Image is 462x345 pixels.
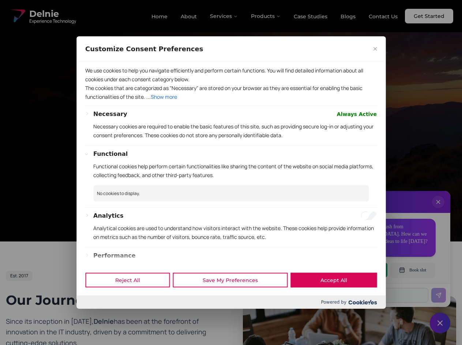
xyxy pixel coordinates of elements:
[93,122,377,139] p: Necessary cookies are required to enable the basic features of this site, such as providing secur...
[85,44,203,53] span: Customize Consent Preferences
[173,273,288,288] button: Save My Preferences
[93,211,124,220] button: Analytics
[151,92,177,101] button: Show more
[93,185,369,201] p: No cookies to display.
[93,224,377,241] p: Analytical cookies are used to understand how visitors interact with the website. These cookies h...
[93,162,377,179] p: Functional cookies help perform certain functionalities like sharing the content of the website o...
[348,300,377,304] img: Cookieyes logo
[361,211,377,220] input: Enable Analytics
[76,296,386,309] div: Powered by
[85,83,377,101] p: The cookies that are categorized as "Necessary" are stored on your browser as they are essential ...
[337,109,377,118] span: Always Active
[290,273,377,288] button: Accept All
[93,109,127,118] button: Necessary
[373,47,377,50] img: Close
[85,66,377,83] p: We use cookies to help you navigate efficiently and perform certain functions. You will find deta...
[93,149,128,158] button: Functional
[85,273,170,288] button: Reject All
